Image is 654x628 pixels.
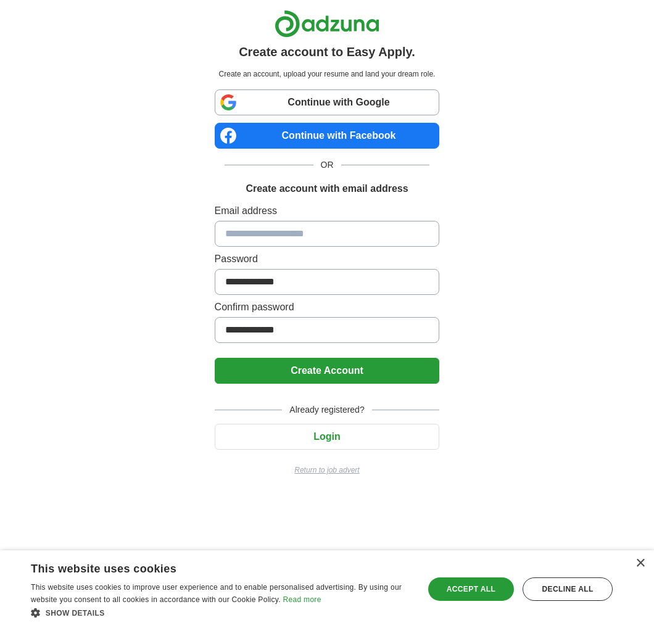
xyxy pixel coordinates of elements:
[46,609,105,618] span: Show details
[31,558,381,576] div: This website uses cookies
[31,606,412,619] div: Show details
[523,577,613,601] div: Decline all
[215,300,440,315] label: Confirm password
[283,595,321,604] a: Read more, opens a new window
[215,465,440,476] a: Return to job advert
[215,123,440,149] a: Continue with Facebook
[31,583,402,604] span: This website uses cookies to improve user experience and to enable personalised advertising. By u...
[215,252,440,266] label: Password
[635,559,645,568] div: Close
[428,577,515,601] div: Accept all
[215,358,440,384] button: Create Account
[215,89,440,115] a: Continue with Google
[215,424,440,450] button: Login
[215,204,440,218] label: Email address
[282,403,371,416] span: Already registered?
[246,181,408,196] h1: Create account with email address
[239,43,415,61] h1: Create account to Easy Apply.
[217,68,437,80] p: Create an account, upload your resume and land your dream role.
[215,431,440,442] a: Login
[313,159,341,171] span: OR
[275,10,379,38] img: Adzuna logo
